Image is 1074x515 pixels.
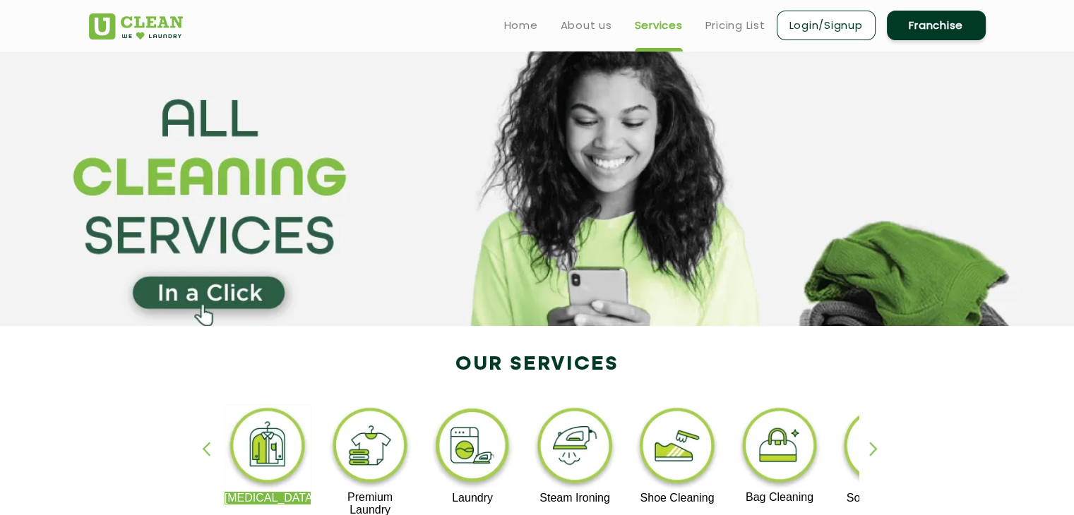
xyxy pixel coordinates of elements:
[225,404,311,492] img: dry_cleaning_11zon.webp
[705,17,765,34] a: Pricing List
[838,404,925,492] img: sofa_cleaning_11zon.webp
[532,404,619,492] img: steam_ironing_11zon.webp
[327,404,414,491] img: premium_laundry_cleaning_11zon.webp
[736,491,823,504] p: Bag Cleaning
[634,492,721,504] p: Shoe Cleaning
[504,17,538,34] a: Home
[429,404,516,492] img: laundry_cleaning_11zon.webp
[777,11,876,40] a: Login/Signup
[89,13,183,40] img: UClean Laundry and Dry Cleaning
[838,492,925,504] p: Sofa Cleaning
[561,17,612,34] a: About us
[225,492,311,504] p: [MEDICAL_DATA]
[887,11,986,40] a: Franchise
[635,17,683,34] a: Services
[429,492,516,504] p: Laundry
[532,492,619,504] p: Steam Ironing
[634,404,721,492] img: shoe_cleaning_11zon.webp
[736,404,823,491] img: bag_cleaning_11zon.webp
